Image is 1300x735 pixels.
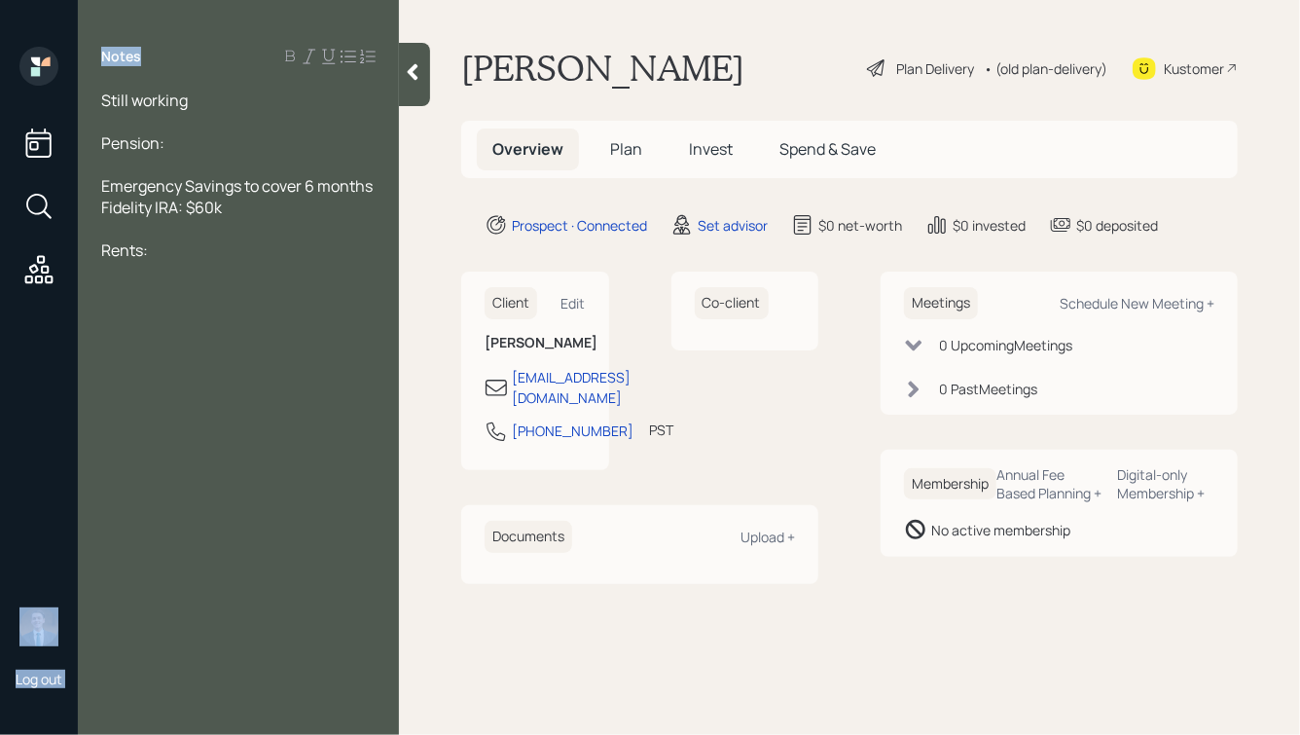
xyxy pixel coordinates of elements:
[904,468,996,500] h6: Membership
[1076,215,1158,236] div: $0 deposited
[101,175,373,197] span: Emergency Savings to cover 6 months
[896,58,974,79] div: Plan Delivery
[689,138,733,160] span: Invest
[16,670,62,688] div: Log out
[1118,465,1214,502] div: Digital-only Membership +
[931,520,1070,540] div: No active membership
[996,465,1102,502] div: Annual Fee Based Planning +
[1164,58,1224,79] div: Kustomer
[939,379,1037,399] div: 0 Past Meeting s
[101,47,141,66] label: Notes
[695,287,769,319] h6: Co-client
[512,421,633,441] div: [PHONE_NUMBER]
[649,420,673,440] div: PST
[904,287,978,319] h6: Meetings
[101,197,222,218] span: Fidelity IRA: $60k
[101,239,148,261] span: Rents:
[19,607,58,646] img: hunter_neumayer.jpg
[512,367,631,408] div: [EMAIL_ADDRESS][DOMAIN_NAME]
[818,215,902,236] div: $0 net-worth
[779,138,876,160] span: Spend & Save
[512,215,647,236] div: Prospect · Connected
[610,138,642,160] span: Plan
[939,335,1072,355] div: 0 Upcoming Meeting s
[953,215,1026,236] div: $0 invested
[740,528,795,546] div: Upload +
[485,335,586,351] h6: [PERSON_NAME]
[461,47,744,90] h1: [PERSON_NAME]
[1060,294,1214,312] div: Schedule New Meeting +
[101,90,188,111] span: Still working
[485,521,572,553] h6: Documents
[101,132,164,154] span: Pension:
[984,58,1107,79] div: • (old plan-delivery)
[561,294,586,312] div: Edit
[485,287,537,319] h6: Client
[492,138,563,160] span: Overview
[698,215,768,236] div: Set advisor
